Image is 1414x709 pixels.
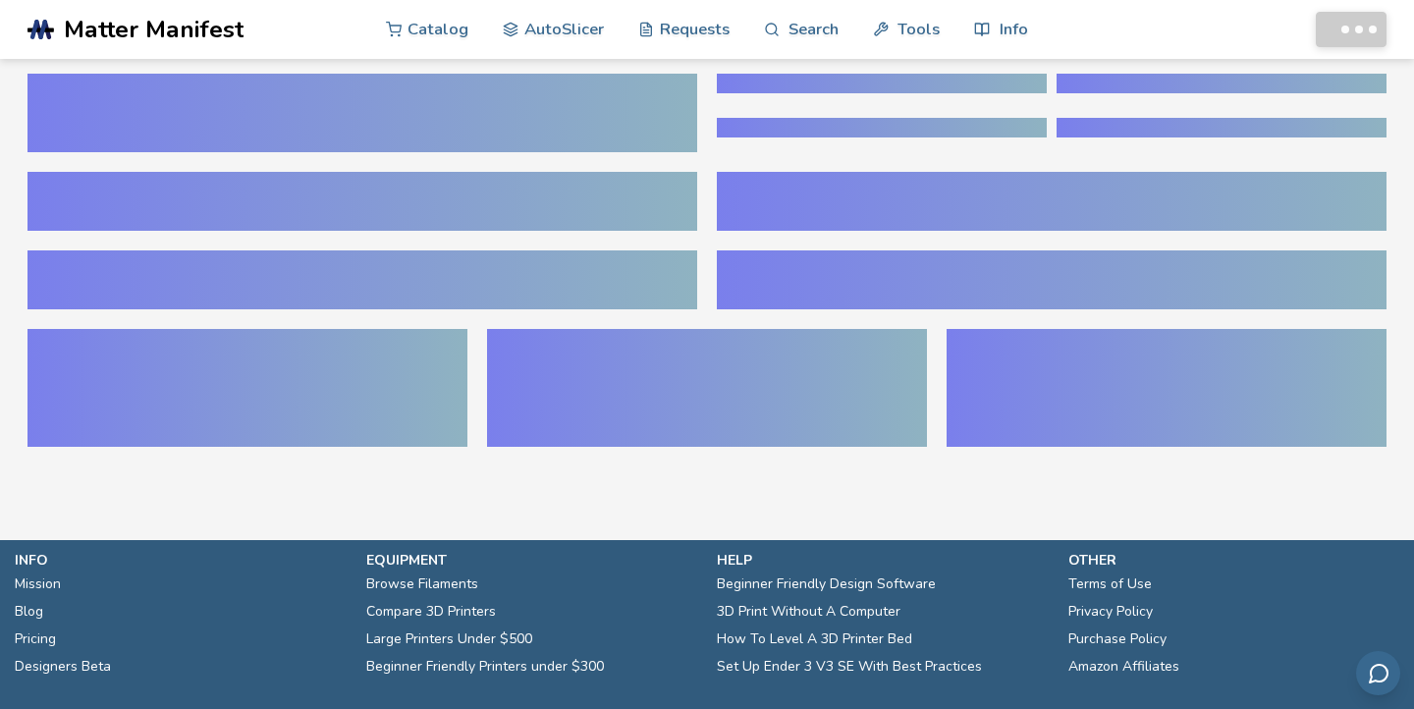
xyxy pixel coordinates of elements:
a: Compare 3D Printers [366,598,496,626]
a: Beginner Friendly Design Software [717,571,936,598]
a: How To Level A 3D Printer Bed [717,626,912,653]
span: Matter Manifest [64,16,244,43]
a: Set Up Ender 3 V3 SE With Best Practices [717,653,982,681]
a: Designers Beta [15,653,111,681]
button: Send feedback via email [1356,651,1400,695]
a: Mission [15,571,61,598]
p: other [1068,550,1400,571]
p: info [15,550,347,571]
p: equipment [366,550,698,571]
a: Beginner Friendly Printers under $300 [366,653,604,681]
a: Pricing [15,626,56,653]
a: 3D Print Without A Computer [717,598,900,626]
a: Large Printers Under $500 [366,626,532,653]
a: Blog [15,598,43,626]
a: Amazon Affiliates [1068,653,1179,681]
p: help [717,550,1049,571]
a: Purchase Policy [1068,626,1167,653]
a: Privacy Policy [1068,598,1153,626]
a: Terms of Use [1068,571,1152,598]
a: Browse Filaments [366,571,478,598]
